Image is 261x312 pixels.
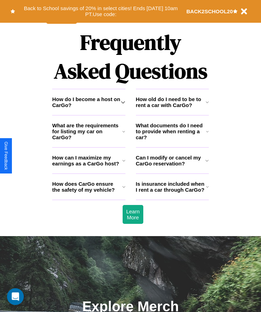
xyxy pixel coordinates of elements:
[15,3,186,19] button: Back to School savings of 20% in select cities! Ends [DATE] 10am PT.Use code:
[52,96,121,108] h3: How do I become a host on CarGo?
[52,122,122,140] h3: What are the requirements for listing my car on CarGo?
[136,96,206,108] h3: How old do I need to be to rent a car with CarGo?
[136,181,206,193] h3: Is insurance included when I rent a car through CarGo?
[186,8,233,14] b: BACK2SCHOOL20
[136,155,206,166] h3: Can I modify or cancel my CarGo reservation?
[52,181,122,193] h3: How does CarGo ensure the safety of my vehicle?
[7,288,24,305] div: Open Intercom Messenger
[4,142,8,170] div: Give Feedback
[52,155,122,166] h3: How can I maximize my earnings as a CarGo host?
[123,205,143,224] button: Learn More
[136,122,206,140] h3: What documents do I need to provide when renting a car?
[52,24,209,89] h1: Frequently Asked Questions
